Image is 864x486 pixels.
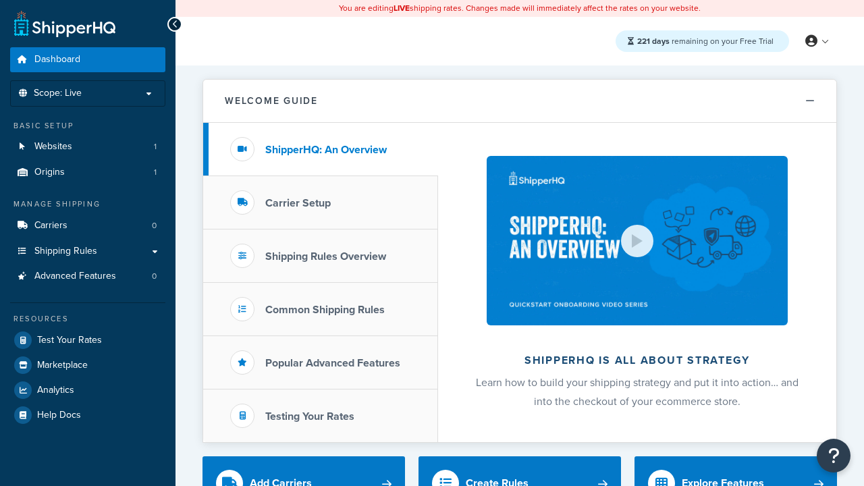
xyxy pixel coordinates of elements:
[265,410,354,423] h3: Testing Your Rates
[817,439,850,473] button: Open Resource Center
[265,250,386,263] h3: Shipping Rules Overview
[37,410,81,421] span: Help Docs
[10,313,165,325] div: Resources
[265,357,400,369] h3: Popular Advanced Features
[10,213,165,238] a: Carriers0
[637,35,774,47] span: remaining on your Free Trial
[10,134,165,159] a: Websites1
[152,220,157,232] span: 0
[10,47,165,72] a: Dashboard
[34,246,97,257] span: Shipping Rules
[10,264,165,289] a: Advanced Features0
[10,239,165,264] a: Shipping Rules
[34,220,67,232] span: Carriers
[154,167,157,178] span: 1
[10,403,165,427] a: Help Docs
[34,271,116,282] span: Advanced Features
[394,2,410,14] b: LIVE
[203,80,836,123] button: Welcome Guide
[10,160,165,185] li: Origins
[10,198,165,210] div: Manage Shipping
[265,144,387,156] h3: ShipperHQ: An Overview
[474,354,801,367] h2: ShipperHQ is all about strategy
[37,385,74,396] span: Analytics
[10,120,165,132] div: Basic Setup
[10,353,165,377] a: Marketplace
[34,88,82,99] span: Scope: Live
[154,141,157,153] span: 1
[225,96,318,106] h2: Welcome Guide
[34,141,72,153] span: Websites
[10,160,165,185] a: Origins1
[10,378,165,402] a: Analytics
[10,134,165,159] li: Websites
[265,197,331,209] h3: Carrier Setup
[265,304,385,316] h3: Common Shipping Rules
[152,271,157,282] span: 0
[637,35,670,47] strong: 221 days
[10,264,165,289] li: Advanced Features
[37,335,102,346] span: Test Your Rates
[34,54,80,65] span: Dashboard
[10,213,165,238] li: Carriers
[476,375,799,409] span: Learn how to build your shipping strategy and put it into action… and into the checkout of your e...
[34,167,65,178] span: Origins
[10,328,165,352] a: Test Your Rates
[37,360,88,371] span: Marketplace
[487,156,788,325] img: ShipperHQ is all about strategy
